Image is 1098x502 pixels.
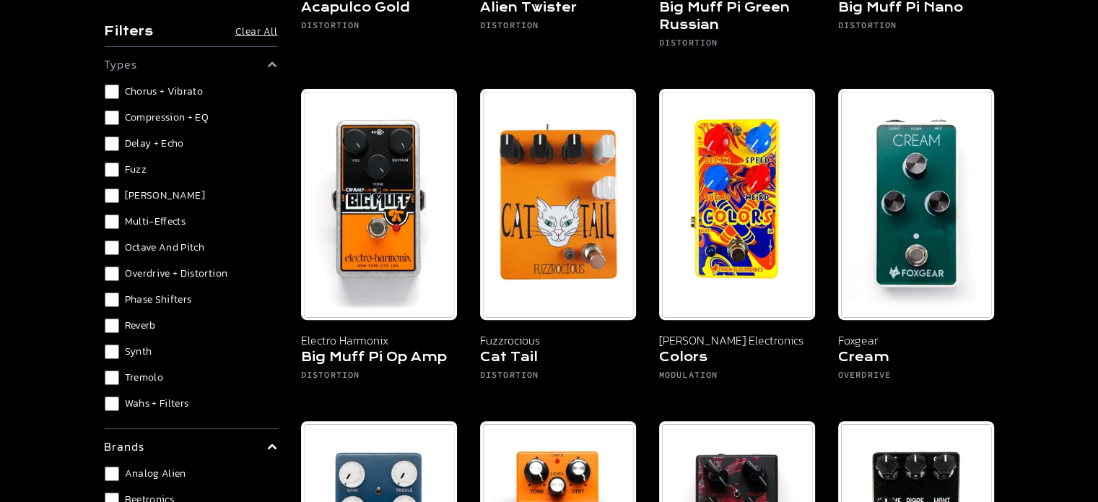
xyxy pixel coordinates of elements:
[838,89,994,320] img: Foxgear Cream
[125,293,192,307] span: Phase Shifters
[105,293,119,307] input: Phase Shifters
[125,267,228,281] span: Overdrive + Distortion
[105,137,119,151] input: Delay + Echo
[480,349,636,369] h5: Cat Tail
[659,349,815,369] h5: Colors
[480,89,636,320] img: Fuzzrocious Cat Tail
[105,85,119,99] input: Chorus + Vibrato
[838,369,994,386] h6: Overdrive
[125,241,205,255] span: Octave and Pitch
[125,371,163,385] span: Tremolo
[838,332,994,349] p: Foxgear
[125,85,204,99] span: Chorus + Vibrato
[105,215,119,229] input: Multi-Effects
[301,20,457,37] h6: Distortion
[838,89,994,398] a: Foxgear Cream Foxgear Cream Overdrive
[838,349,994,369] h5: Cream
[301,332,457,349] p: Electro Harmonix
[125,137,184,151] span: Delay + Echo
[105,111,119,125] input: Compression + EQ
[659,332,815,349] p: [PERSON_NAME] Electronics
[105,467,119,481] input: Analog Alien
[125,111,209,125] span: Compression + EQ
[105,438,278,455] summary: brands
[105,371,119,385] input: Tremolo
[105,163,119,177] input: Fuzz
[105,267,119,281] input: Overdrive + Distortion
[125,163,147,177] span: Fuzz
[659,89,815,320] img: Finch Electronics Colors
[838,20,994,37] h6: Distortion
[125,397,189,411] span: Wahs + Filters
[105,397,119,411] input: Wahs + Filters
[480,369,636,386] h6: Distortion
[235,25,277,39] button: Clear All
[105,56,278,73] summary: types
[301,349,457,369] h5: Big Muff Pi Op Amp
[301,369,457,386] h6: Distortion
[659,89,815,398] a: Finch Electronics Colors [PERSON_NAME] Electronics Colors Modulation
[105,319,119,333] input: Reverb
[301,89,457,398] a: Electro Harmonix Big Muff Pi Op Amp - Noise Boyz Electro Harmonix Big Muff Pi Op Amp Distortion
[105,56,137,73] p: types
[125,215,186,229] span: Multi-Effects
[659,369,815,386] h6: Modulation
[105,345,119,359] input: Synth
[659,37,815,54] h6: Distortion
[105,189,119,203] input: [PERSON_NAME]
[105,241,119,255] input: Octave and Pitch
[125,319,156,333] span: Reverb
[125,189,206,203] span: [PERSON_NAME]
[125,345,152,359] span: Synth
[301,89,457,320] img: Electro Harmonix Big Muff Pi Op Amp - Noise Boyz
[125,467,186,481] span: Analog Alien
[105,23,153,40] h4: Filters
[105,438,144,455] p: brands
[480,20,636,37] h6: Distortion
[480,332,636,349] p: Fuzzrocious
[480,89,636,398] a: Fuzzrocious Cat Tail Fuzzrocious Cat Tail Distortion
